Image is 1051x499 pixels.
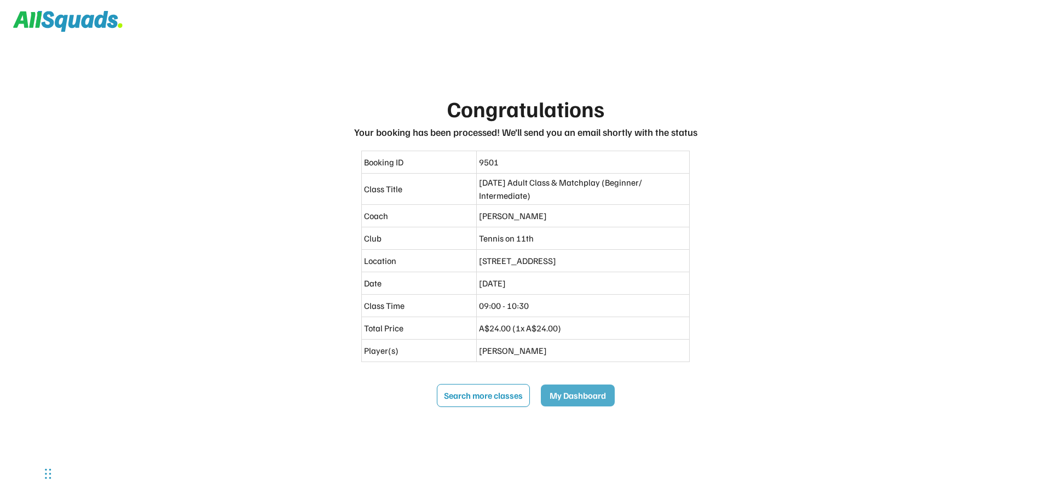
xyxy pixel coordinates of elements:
div: [DATE] Adult Class & Matchplay (Beginner/ Intermediate) [479,176,687,202]
div: Booking ID [364,156,474,169]
div: Player(s) [364,344,474,357]
div: Club [364,232,474,245]
div: [PERSON_NAME] [479,209,687,222]
div: A$24.00 (1x A$24.00) [479,322,687,335]
div: Location [364,254,474,267]
div: Date [364,277,474,290]
div: Your booking has been processed! We’ll send you an email shortly with the status [354,125,697,140]
div: 9501 [479,156,687,169]
div: Class Title [364,182,474,196]
div: Tennis on 11th [479,232,687,245]
div: Class Time [364,299,474,312]
div: 09:00 - 10:30 [479,299,687,312]
div: Congratulations [447,92,604,125]
button: Search more classes [437,384,530,407]
div: [DATE] [479,277,687,290]
div: [PERSON_NAME] [479,344,687,357]
button: My Dashboard [541,385,615,406]
div: [STREET_ADDRESS] [479,254,687,267]
div: Total Price [364,322,474,335]
div: Coach [364,209,474,222]
img: Squad%20Logo.svg [13,11,123,32]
